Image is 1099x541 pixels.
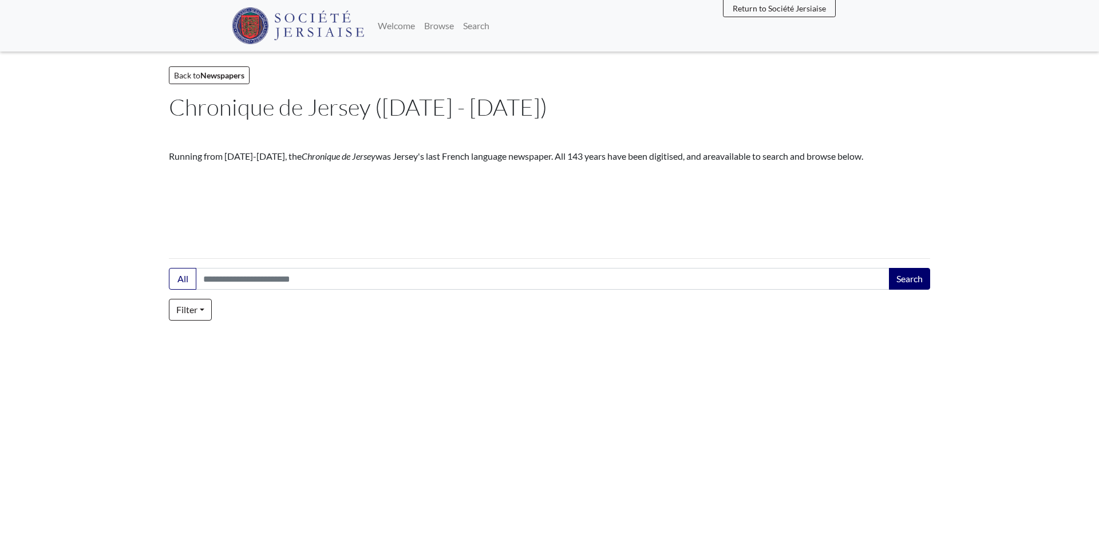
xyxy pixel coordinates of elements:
img: Société Jersiaise [232,7,364,44]
a: Browse [420,14,458,37]
input: Search this collection... [196,268,890,290]
strong: Newspapers [200,70,244,80]
h1: Chronique de Jersey ([DATE] - [DATE]) [169,93,930,121]
button: All [169,268,196,290]
p: Running from [DATE]-[DATE], the was Jersey's last French language newspaper. All 143 years have b... [169,149,930,163]
a: Search [458,14,494,37]
a: Société Jersiaise logo [232,5,364,47]
em: Chronique de Jersey [302,151,375,161]
a: Welcome [373,14,420,37]
button: Search [889,268,930,290]
a: Back toNewspapers [169,66,250,84]
span: Return to Société Jersiaise [733,3,826,13]
a: Filter [169,299,212,321]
